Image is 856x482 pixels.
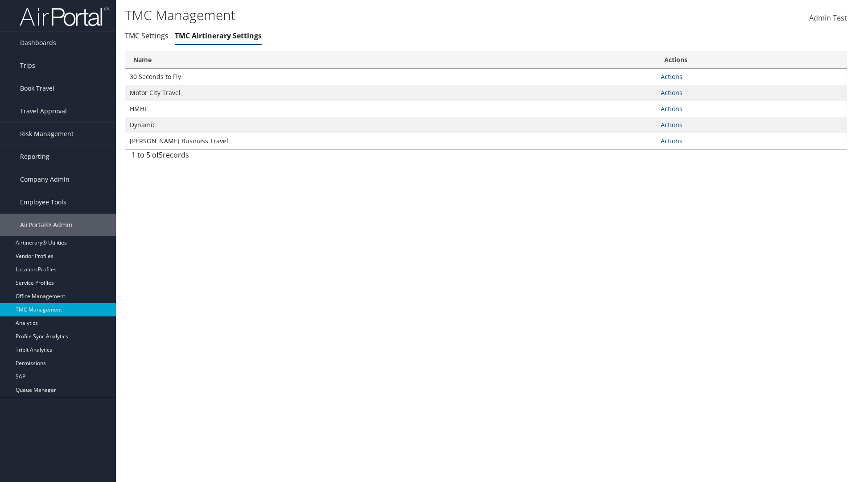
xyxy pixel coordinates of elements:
[20,77,54,100] span: Book Travel
[661,137,683,145] a: Actions
[125,101,656,117] td: HMHF
[661,104,683,113] a: Actions
[661,72,683,81] a: Actions
[656,51,847,69] th: Actions
[20,168,70,191] span: Company Admin
[132,150,299,165] div: 1 to 5 of records
[20,145,49,168] span: Reporting
[20,214,73,236] span: AirPortal® Admin
[809,13,847,23] span: Admin Test
[661,88,683,97] a: Actions
[20,32,56,54] span: Dashboards
[175,31,262,41] a: TMC Airtinerary Settings
[20,54,35,77] span: Trips
[809,4,847,32] a: Admin Test
[125,133,656,149] td: [PERSON_NAME] Business Travel
[125,51,656,69] th: Name: activate to sort column ascending
[20,191,66,213] span: Employee Tools
[125,69,656,85] td: 30 Seconds to Fly
[125,6,606,25] h1: TMC Management
[20,100,67,122] span: Travel Approval
[125,31,169,41] a: TMC Settings
[125,85,656,101] td: Motor City Travel
[661,120,683,129] a: Actions
[159,150,163,160] span: 5
[20,6,109,27] img: airportal-logo.png
[125,117,656,133] td: Dynamic
[20,123,74,145] span: Risk Management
